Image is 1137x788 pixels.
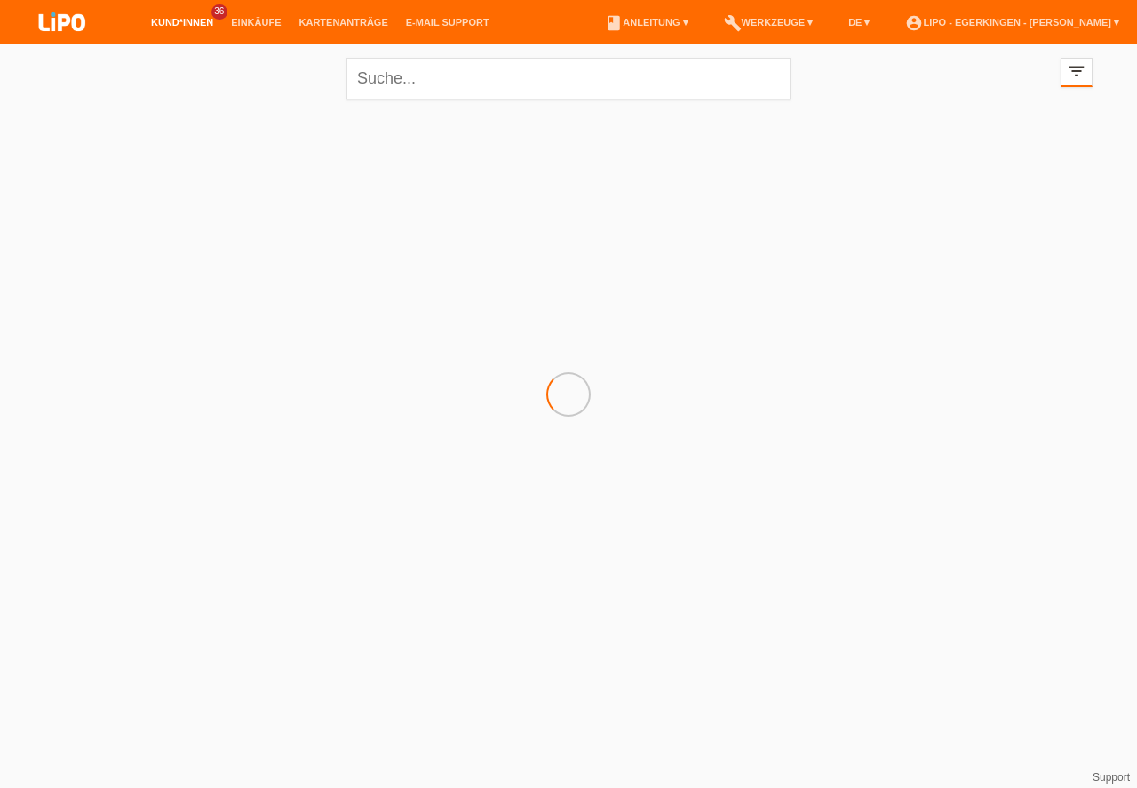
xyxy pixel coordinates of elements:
i: build [724,14,742,32]
a: buildWerkzeuge ▾ [715,17,823,28]
i: filter_list [1067,61,1086,81]
a: Support [1093,771,1130,784]
a: account_circleLIPO - Egerkingen - [PERSON_NAME] ▾ [896,17,1128,28]
span: 36 [211,4,227,20]
a: DE ▾ [839,17,879,28]
a: LIPO pay [18,36,107,50]
a: Kund*innen [142,17,222,28]
i: account_circle [905,14,923,32]
a: E-Mail Support [397,17,498,28]
a: Kartenanträge [290,17,397,28]
a: Einkäufe [222,17,290,28]
i: book [605,14,623,32]
input: Suche... [346,58,791,99]
a: bookAnleitung ▾ [596,17,696,28]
